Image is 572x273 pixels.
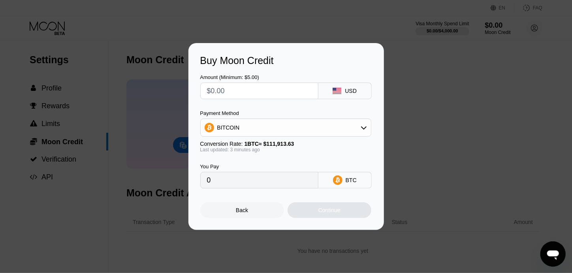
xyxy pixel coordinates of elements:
[200,74,318,80] div: Amount (Minimum: $5.00)
[200,147,371,153] div: Last updated: 3 minutes ago
[207,83,312,99] input: $0.00
[540,241,566,267] iframe: Button to launch messaging window
[200,55,372,66] div: Buy Moon Credit
[245,141,294,147] span: 1 BTC ≈ $111,913.63
[200,164,318,169] div: You Pay
[200,202,284,218] div: Back
[200,110,371,116] div: Payment Method
[346,177,357,183] div: BTC
[200,141,371,147] div: Conversion Rate:
[217,124,240,131] div: BITCOIN
[236,207,248,213] div: Back
[201,120,371,136] div: BITCOIN
[345,88,357,94] div: USD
